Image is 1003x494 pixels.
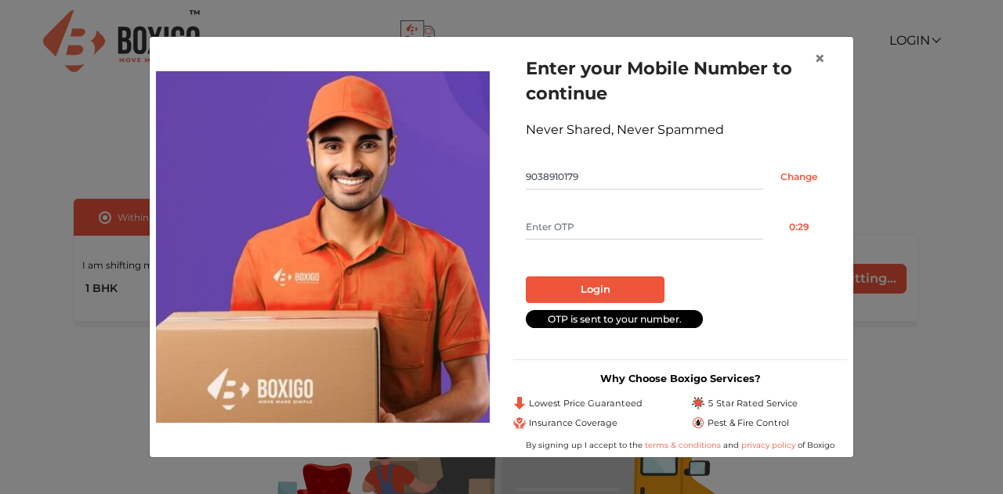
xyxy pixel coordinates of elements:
button: 0:29 [763,215,835,240]
span: Pest & Fire Control [708,416,789,430]
a: privacy policy [739,440,798,450]
input: Enter OTP [526,215,763,240]
div: Never Shared, Never Spammed [526,121,835,139]
input: Mobile No [526,164,763,189]
div: OTP is sent to your number. [526,310,703,328]
span: × [814,47,825,70]
span: Insurance Coverage [529,416,617,430]
a: terms & conditions [645,440,723,450]
div: By signing up I accept to the and of Boxigo [513,439,847,451]
h1: Enter your Mobile Number to continue [526,56,835,106]
span: 5 Star Rated Service [708,397,798,410]
img: relocation-img [156,71,490,422]
span: Lowest Price Guaranteed [529,397,643,410]
input: Change [763,164,835,189]
h3: Why Choose Boxigo Services? [513,373,847,384]
button: Close [802,37,838,81]
button: Login [526,276,664,303]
